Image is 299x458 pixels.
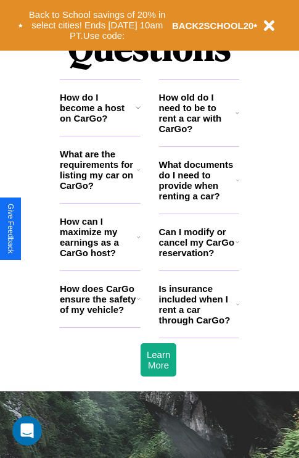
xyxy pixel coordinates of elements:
h3: How do I become a host on CarGo? [60,92,136,123]
b: BACK2SCHOOL20 [172,20,254,31]
button: Back to School savings of 20% in select cities! Ends [DATE] 10am PT.Use code: [23,6,172,44]
h3: How old do I need to be to rent a car with CarGo? [159,92,236,134]
div: Give Feedback [6,204,15,254]
h3: How does CarGo ensure the safety of my vehicle? [60,283,137,315]
button: Learn More [141,343,176,377]
h3: Is insurance included when I rent a car through CarGo? [159,283,236,325]
h3: Can I modify or cancel my CarGo reservation? [159,227,236,258]
h3: What documents do I need to provide when renting a car? [159,159,237,201]
iframe: Intercom live chat [12,416,42,446]
h3: How can I maximize my earnings as a CarGo host? [60,216,137,258]
h3: What are the requirements for listing my car on CarGo? [60,149,137,191]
